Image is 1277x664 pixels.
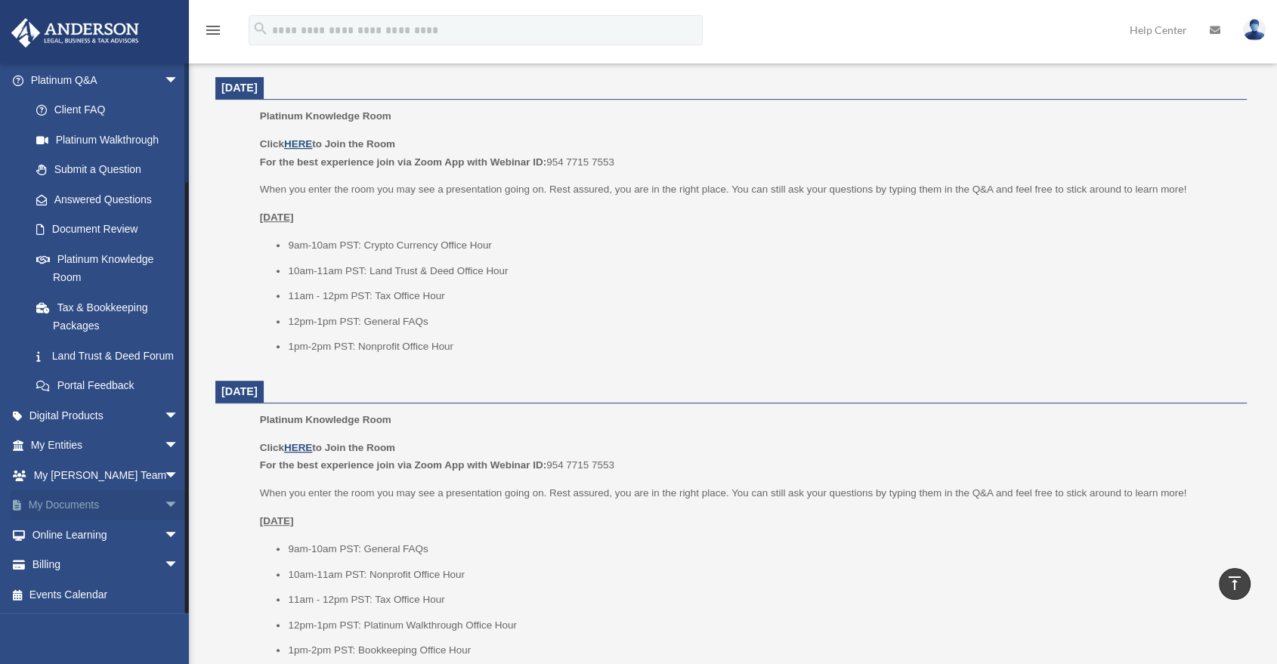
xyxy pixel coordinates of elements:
[164,490,194,521] span: arrow_drop_down
[164,550,194,581] span: arrow_drop_down
[11,400,202,431] a: Digital Productsarrow_drop_down
[288,313,1236,331] li: 12pm-1pm PST: General FAQs
[21,125,202,155] a: Platinum Walkthrough
[11,460,202,490] a: My [PERSON_NAME] Teamarrow_drop_down
[21,95,202,125] a: Client FAQ
[288,616,1236,635] li: 12pm-1pm PST: Platinum Walkthrough Office Hour
[260,484,1236,502] p: When you enter the room you may see a presentation going on. Rest assured, you are in the right p...
[288,262,1236,280] li: 10am-11am PST: Land Trust & Deed Office Hour
[260,459,546,471] b: For the best experience join via Zoom App with Webinar ID:
[260,138,395,150] b: Click to Join the Room
[164,431,194,462] span: arrow_drop_down
[21,292,202,341] a: Tax & Bookkeeping Packages
[221,82,258,94] span: [DATE]
[260,135,1236,171] p: 954 7715 7553
[11,550,202,580] a: Billingarrow_drop_down
[164,400,194,431] span: arrow_drop_down
[21,371,202,401] a: Portal Feedback
[11,65,202,95] a: Platinum Q&Aarrow_drop_down
[288,591,1236,609] li: 11am - 12pm PST: Tax Office Hour
[260,212,294,223] u: [DATE]
[260,439,1236,474] p: 954 7715 7553
[288,566,1236,584] li: 10am-11am PST: Nonprofit Office Hour
[1226,574,1244,592] i: vertical_align_top
[288,236,1236,255] li: 9am-10am PST: Crypto Currency Office Hour
[204,26,222,39] a: menu
[288,540,1236,558] li: 9am-10am PST: General FAQs
[260,442,395,453] b: Click to Join the Room
[252,20,269,37] i: search
[260,515,294,527] u: [DATE]
[11,490,202,520] a: My Documentsarrow_drop_down
[21,244,194,292] a: Platinum Knowledge Room
[260,110,391,122] span: Platinum Knowledge Room
[260,156,546,168] b: For the best experience join via Zoom App with Webinar ID:
[260,181,1236,199] p: When you enter the room you may see a presentation going on. Rest assured, you are in the right p...
[7,18,144,48] img: Anderson Advisors Platinum Portal
[164,460,194,491] span: arrow_drop_down
[1219,568,1251,600] a: vertical_align_top
[11,431,202,461] a: My Entitiesarrow_drop_down
[11,520,202,550] a: Online Learningarrow_drop_down
[288,287,1236,305] li: 11am - 12pm PST: Tax Office Hour
[164,65,194,96] span: arrow_drop_down
[1243,19,1266,41] img: User Pic
[21,184,202,215] a: Answered Questions
[260,414,391,425] span: Platinum Knowledge Room
[204,21,222,39] i: menu
[21,341,202,371] a: Land Trust & Deed Forum
[21,155,202,185] a: Submit a Question
[21,215,202,245] a: Document Review
[284,138,312,150] a: HERE
[221,385,258,397] span: [DATE]
[288,641,1236,659] li: 1pm-2pm PST: Bookkeeping Office Hour
[164,520,194,551] span: arrow_drop_down
[288,338,1236,356] li: 1pm-2pm PST: Nonprofit Office Hour
[11,579,202,610] a: Events Calendar
[284,442,312,453] a: HERE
